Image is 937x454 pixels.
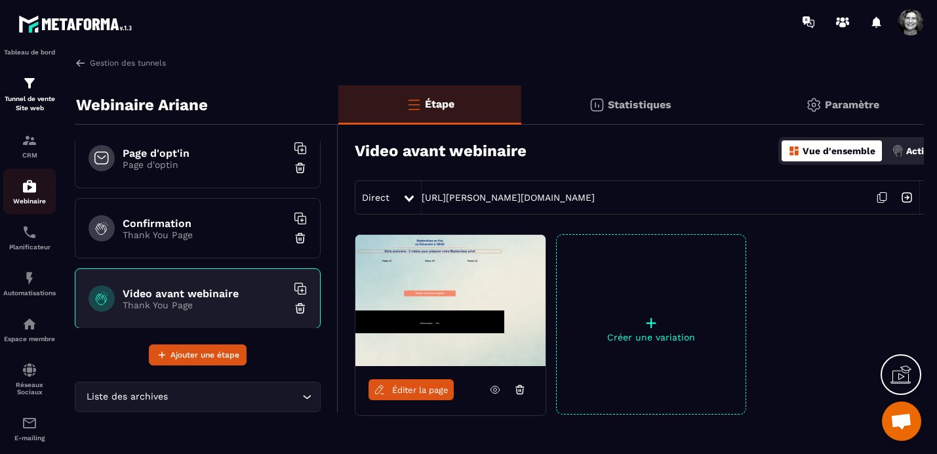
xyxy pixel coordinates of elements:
[3,123,56,169] a: formationformationCRM
[608,98,671,111] p: Statistiques
[294,161,307,175] img: trash
[3,260,56,306] a: automationsautomationsAutomatisations
[83,390,170,404] span: Liste des archives
[22,133,37,148] img: formation
[22,316,37,332] img: automations
[22,270,37,286] img: automations
[788,145,800,157] img: dashboard-orange.40269519.svg
[3,215,56,260] a: schedulerschedulerPlanificateur
[557,332,746,342] p: Créer une variation
[123,159,287,170] p: Page d'optin
[3,66,56,123] a: formationformationTunnel de vente Site web
[3,352,56,405] a: social-networksocial-networkRéseaux Sociaux
[294,302,307,315] img: trash
[3,381,56,396] p: Réseaux Sociaux
[369,379,454,400] a: Éditer la page
[882,402,921,441] div: Ouvrir le chat
[22,178,37,194] img: automations
[425,98,454,110] p: Étape
[22,75,37,91] img: formation
[392,385,449,395] span: Éditer la page
[123,230,287,240] p: Thank You Page
[3,49,56,56] p: Tableau de bord
[75,382,321,412] div: Search for option
[22,224,37,240] img: scheduler
[170,348,239,361] span: Ajouter une étape
[355,142,527,160] h3: Video avant webinaire
[22,415,37,431] img: email
[3,152,56,159] p: CRM
[892,145,904,157] img: actions.d6e523a2.png
[170,390,299,404] input: Search for option
[362,192,389,203] span: Direct
[894,185,919,210] img: arrow-next.bcc2205e.svg
[75,57,87,69] img: arrow
[22,362,37,378] img: social-network
[3,197,56,205] p: Webinaire
[3,243,56,251] p: Planificateur
[589,97,605,113] img: stats.20deebd0.svg
[3,169,56,215] a: automationsautomationsWebinaire
[3,94,56,113] p: Tunnel de vente Site web
[123,217,287,230] h6: Confirmation
[75,57,166,69] a: Gestion des tunnels
[406,96,422,112] img: bars-o.4a397970.svg
[123,300,287,310] p: Thank You Page
[123,147,287,159] h6: Page d'opt'in
[557,314,746,332] p: +
[355,235,546,366] img: image
[3,306,56,352] a: automationsautomationsEspace membre
[3,335,56,342] p: Espace membre
[294,232,307,245] img: trash
[123,287,287,300] h6: Video avant webinaire
[3,289,56,297] p: Automatisations
[3,405,56,451] a: emailemailE-mailing
[803,146,875,156] p: Vue d'ensemble
[149,344,247,365] button: Ajouter une étape
[825,98,879,111] p: Paramètre
[18,12,136,36] img: logo
[806,97,822,113] img: setting-gr.5f69749f.svg
[422,192,595,203] a: [URL][PERSON_NAME][DOMAIN_NAME]
[3,434,56,442] p: E-mailing
[76,92,208,118] p: Webinaire Ariane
